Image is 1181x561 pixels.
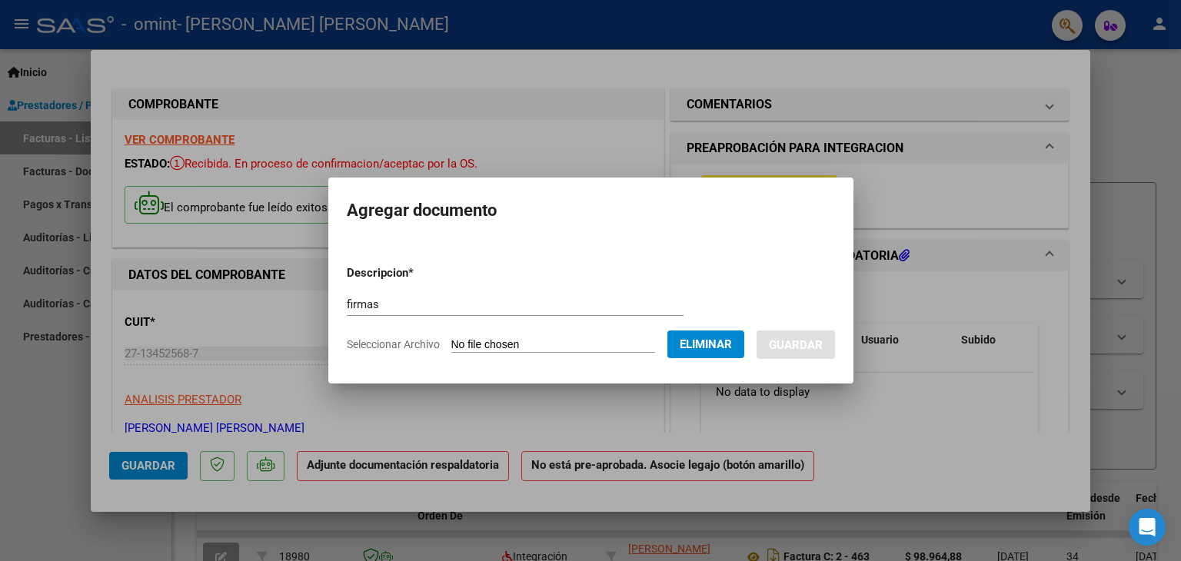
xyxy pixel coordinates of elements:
p: Descripcion [347,264,494,282]
div: Open Intercom Messenger [1129,509,1166,546]
h2: Agregar documento [347,196,835,225]
span: Eliminar [680,337,732,351]
button: Eliminar [667,330,744,358]
span: Seleccionar Archivo [347,338,440,350]
span: Guardar [769,338,823,352]
button: Guardar [757,330,835,359]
